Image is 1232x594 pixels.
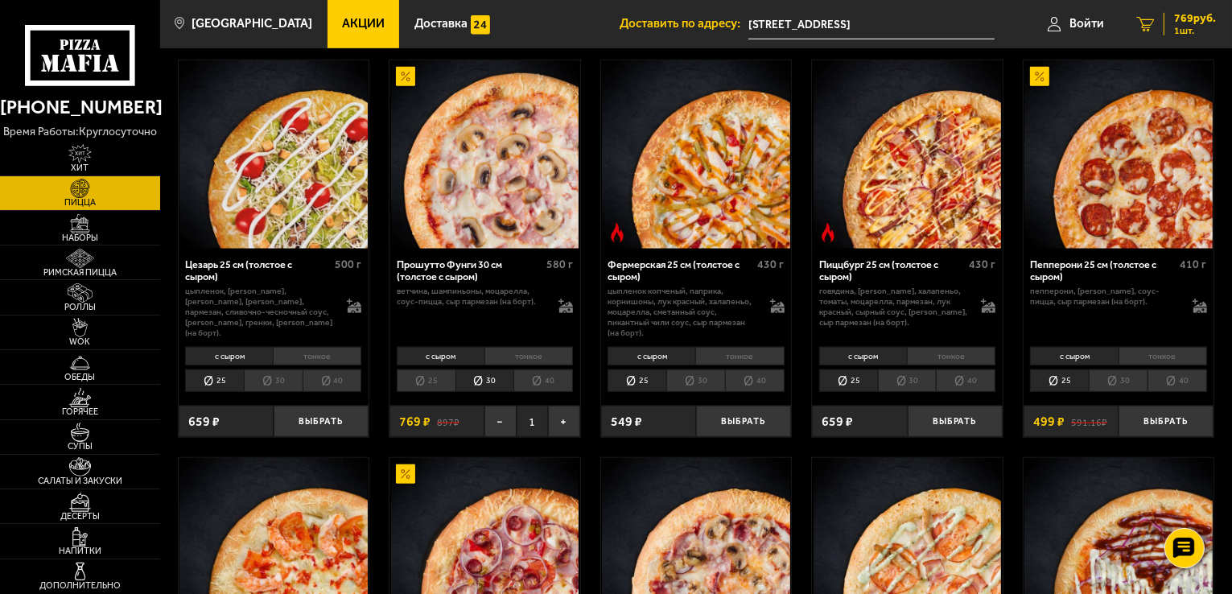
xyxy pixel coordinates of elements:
span: Доставить по адресу: [620,18,748,30]
span: 769 ₽ [399,415,431,428]
div: Цезарь 25 см (толстое с сыром) [185,258,331,283]
input: Ваш адрес доставки [748,10,995,39]
img: 15daf4d41897b9f0e9f617042186c801.svg [471,15,490,35]
button: Выбрать [908,406,1003,437]
li: 25 [608,369,666,392]
p: цыпленок, [PERSON_NAME], [PERSON_NAME], [PERSON_NAME], пармезан, сливочно-чесночный соус, [PERSON... [185,287,334,338]
p: говядина, [PERSON_NAME], халапеньо, томаты, моцарелла, пармезан, лук красный, сырный соус, [PERSO... [819,287,968,328]
li: 25 [185,369,244,392]
span: 430 г [969,258,995,271]
img: Прошутто Фунги 30 см (толстое с сыром) [391,60,579,249]
span: 1 шт. [1174,26,1216,35]
img: Острое блюдо [818,223,838,242]
li: 40 [303,369,362,392]
button: − [484,406,516,437]
span: Войти [1069,18,1104,30]
a: АкционныйПрошутто Фунги 30 см (толстое с сыром) [389,60,580,249]
a: Цезарь 25 см (толстое с сыром) [179,60,369,249]
img: Острое блюдо [608,223,627,242]
li: 30 [878,369,937,392]
span: 769 руб. [1174,13,1216,24]
div: Прошутто Фунги 30 см (толстое с сыром) [397,258,542,283]
li: 25 [819,369,878,392]
span: 1 [517,406,548,437]
img: Акционный [396,67,415,86]
span: 499 ₽ [1033,415,1065,428]
li: 25 [1030,369,1089,392]
p: цыпленок копченый, паприка, корнишоны, лук красный, халапеньо, моцарелла, сметанный соус, пикантн... [608,287,756,338]
li: 30 [455,369,514,392]
li: с сыром [1030,347,1118,365]
img: Акционный [1030,67,1049,86]
s: 591.16 ₽ [1071,415,1107,428]
img: Акционный [396,464,415,484]
li: тонкое [1119,347,1207,365]
li: с сыром [185,347,273,365]
button: Выбрать [1119,406,1213,437]
li: с сыром [608,347,695,365]
s: 897 ₽ [437,415,459,428]
a: Острое блюдоПиццбург 25 см (толстое с сыром) [812,60,1003,249]
img: Пепперони 25 см (толстое с сыром) [1024,60,1213,249]
li: 30 [244,369,303,392]
span: [GEOGRAPHIC_DATA] [192,18,312,30]
span: 549 ₽ [611,415,642,428]
img: Фермерская 25 см (толстое с сыром) [602,60,790,249]
span: Акции [342,18,385,30]
img: Цезарь 25 см (толстое с сыром) [179,60,368,249]
a: АкционныйПепперони 25 см (толстое с сыром) [1024,60,1214,249]
li: тонкое [907,347,995,365]
span: 580 г [546,258,573,271]
li: 25 [397,369,455,392]
li: с сыром [397,347,484,365]
span: 659 ₽ [822,415,853,428]
div: Фермерская 25 см (толстое с сыром) [608,258,753,283]
li: тонкое [695,347,784,365]
li: 30 [666,369,725,392]
p: ветчина, шампиньоны, моцарелла, соус-пицца, сыр пармезан (на борт). [397,287,546,307]
span: Доставка [414,18,468,30]
p: пепперони, [PERSON_NAME], соус-пицца, сыр пармезан (на борт). [1030,287,1179,307]
a: Острое блюдоФермерская 25 см (толстое с сыром) [601,60,792,249]
button: Выбрать [274,406,369,437]
li: с сыром [819,347,907,365]
li: тонкое [273,347,361,365]
span: 410 г [1180,258,1207,271]
li: 30 [1089,369,1148,392]
li: 40 [725,369,785,392]
button: + [548,406,579,437]
div: Пиццбург 25 см (толстое с сыром) [819,258,965,283]
li: 40 [513,369,573,392]
span: 500 г [335,258,361,271]
span: 659 ₽ [188,415,220,428]
span: 430 г [758,258,785,271]
li: 40 [936,369,995,392]
img: Пиццбург 25 см (толстое с сыром) [814,60,1002,249]
button: Выбрать [696,406,791,437]
li: тонкое [484,347,573,365]
li: 40 [1148,369,1207,392]
div: Пепперони 25 см (толстое с сыром) [1030,258,1176,283]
